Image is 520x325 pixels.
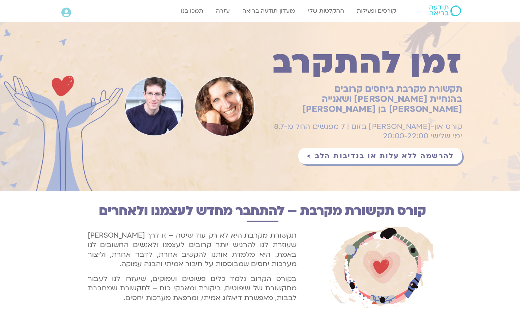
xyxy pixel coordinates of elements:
a: ההקלטות שלי [304,4,348,18]
span: בקורס הקרוב נלמד כלים פשוטים ועמוקים, שיעזרו לנו לעבור מתקשורת של שיפוטים, ביקורת ומאבקי כוח – לת... [88,274,296,303]
h1: תקשורת מקרבת ביחסים קרובים בהנחיית [PERSON_NAME] ושאנייה [PERSON_NAME] בן [PERSON_NAME] [264,84,462,114]
h1: קורס און-[PERSON_NAME] בזום | 7 מפגשים החל מ-8.7 ימי שלישי 20:00-22:00 [264,122,462,140]
span: תקשורת מקרבת היא לא רק עוד שיטה – זו דרך [PERSON_NAME] שעוזרת לנו להרגיש יותר קרובים לעצמנו ולאנש... [88,231,296,269]
a: קורסים ופעילות [353,4,400,18]
a: עזרה [212,4,233,18]
a: תמכו בנו [177,4,207,18]
a: להרשמה ללא עלות או בנדיבות הלב > [298,148,462,164]
img: תודעה בריאה [429,5,461,16]
span: להרשמה ללא עלות או בנדיבות הלב > [307,152,454,160]
h1: זמן להתקרב [264,48,462,77]
a: מועדון תודעה בריאה [239,4,299,18]
h3: קורס תקשורת מקרבת – להתחבר מחדש לעצמנו ולאחרים [88,204,438,217]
